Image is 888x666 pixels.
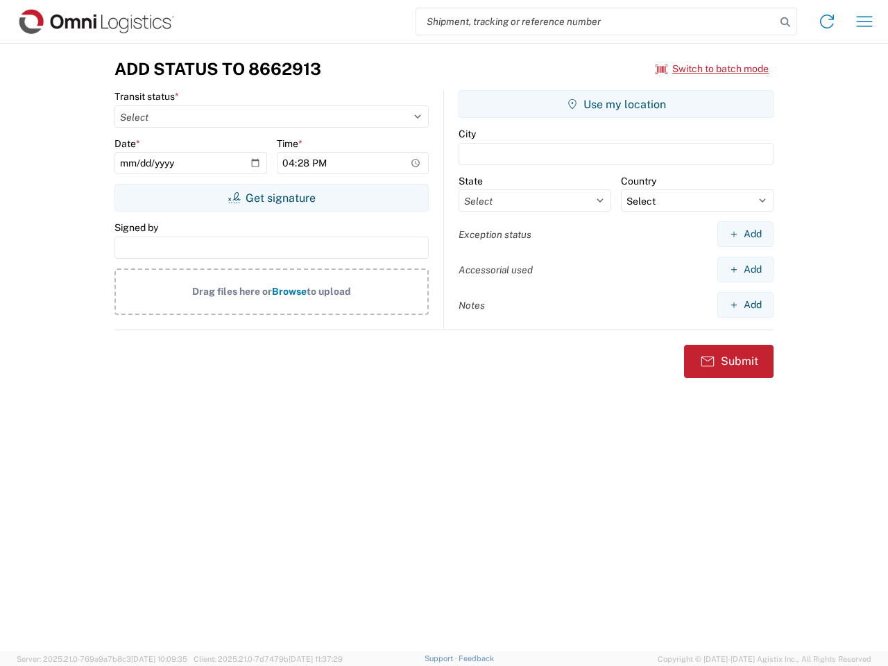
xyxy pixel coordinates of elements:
[416,8,776,35] input: Shipment, tracking or reference number
[272,286,307,297] span: Browse
[425,654,459,663] a: Support
[684,345,774,378] button: Submit
[459,128,476,140] label: City
[114,137,140,150] label: Date
[277,137,302,150] label: Time
[459,299,485,311] label: Notes
[621,175,656,187] label: Country
[17,655,187,663] span: Server: 2025.21.0-769a9a7b8c3
[459,175,483,187] label: State
[717,221,774,247] button: Add
[131,655,187,663] span: [DATE] 10:09:35
[114,59,321,79] h3: Add Status to 8662913
[114,221,158,234] label: Signed by
[658,653,871,665] span: Copyright © [DATE]-[DATE] Agistix Inc., All Rights Reserved
[459,654,494,663] a: Feedback
[717,257,774,282] button: Add
[459,228,531,241] label: Exception status
[114,184,429,212] button: Get signature
[194,655,343,663] span: Client: 2025.21.0-7d7479b
[307,286,351,297] span: to upload
[459,90,774,118] button: Use my location
[656,58,769,80] button: Switch to batch mode
[717,292,774,318] button: Add
[114,90,179,103] label: Transit status
[289,655,343,663] span: [DATE] 11:37:29
[459,264,533,276] label: Accessorial used
[192,286,272,297] span: Drag files here or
